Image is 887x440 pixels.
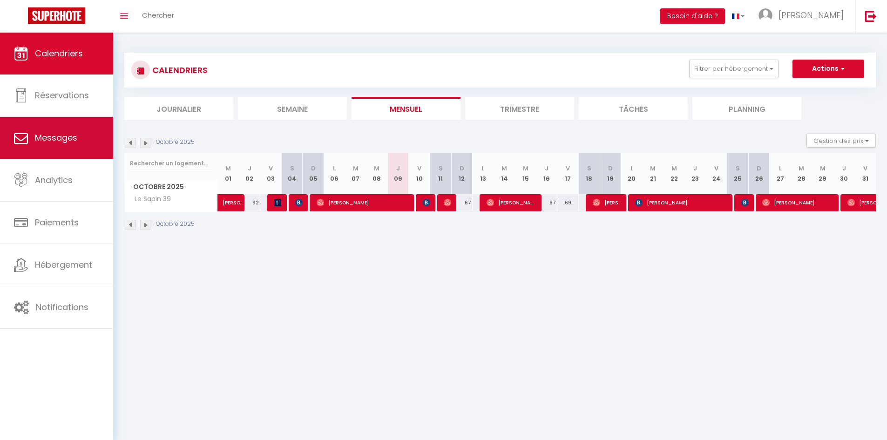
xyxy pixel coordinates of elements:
th: 30 [833,153,855,194]
abbr: J [842,164,846,173]
abbr: V [566,164,570,173]
abbr: D [311,164,316,173]
span: Octobre 2025 [125,180,217,194]
span: Réservations [35,89,89,101]
th: 24 [706,153,727,194]
div: 67 [536,194,557,211]
span: [PERSON_NAME] [487,194,536,211]
th: 13 [473,153,494,194]
span: [PERSON_NAME] [444,194,451,211]
th: 22 [664,153,685,194]
abbr: V [714,164,718,173]
th: 01 [218,153,239,194]
abbr: V [269,164,273,173]
th: 20 [621,153,643,194]
abbr: V [417,164,421,173]
button: Filtrer par hébergement [689,60,779,78]
img: ... [758,8,772,22]
th: 18 [579,153,600,194]
span: Analytics [35,174,73,186]
a: [PERSON_NAME] [218,194,239,212]
abbr: L [333,164,336,173]
th: 02 [239,153,260,194]
span: [PERSON_NAME] [779,9,844,21]
button: Actions [792,60,864,78]
span: [PERSON_NAME] [295,194,302,211]
li: Tâches [579,97,688,120]
abbr: L [630,164,633,173]
th: 29 [812,153,833,194]
div: 69 [557,194,579,211]
div: 67 [451,194,473,211]
abbr: M [374,164,379,173]
abbr: D [757,164,761,173]
th: 12 [451,153,473,194]
th: 17 [557,153,579,194]
li: Semaine [238,97,347,120]
abbr: M [820,164,826,173]
span: [PERSON_NAME] [317,194,409,211]
span: [PERSON_NAME] [274,194,281,211]
span: Le Sapin 39 [126,194,173,204]
abbr: L [779,164,782,173]
abbr: J [693,164,697,173]
th: 31 [854,153,876,194]
th: 03 [260,153,282,194]
img: Super Booking [28,7,85,24]
button: Besoin d'aide ? [660,8,725,24]
span: [PERSON_NAME] [635,194,728,211]
span: [PERSON_NAME] [593,194,621,211]
li: Planning [692,97,801,120]
abbr: M [225,164,231,173]
span: Hébergement [35,259,92,271]
li: Trimestre [465,97,574,120]
li: Journalier [124,97,233,120]
abbr: M [671,164,677,173]
span: Notifications [36,301,88,313]
th: 08 [366,153,388,194]
abbr: M [650,164,656,173]
abbr: S [587,164,591,173]
th: 21 [642,153,664,194]
abbr: J [396,164,400,173]
th: 09 [387,153,409,194]
abbr: J [248,164,251,173]
th: 11 [430,153,451,194]
span: Chercher [142,10,174,20]
span: [PERSON_NAME] [741,194,748,211]
th: 10 [409,153,430,194]
th: 05 [303,153,324,194]
abbr: J [545,164,548,173]
th: 07 [345,153,366,194]
abbr: D [460,164,464,173]
abbr: M [799,164,804,173]
th: 27 [770,153,791,194]
th: 15 [515,153,536,194]
th: 04 [281,153,303,194]
abbr: S [736,164,740,173]
abbr: M [501,164,507,173]
th: 25 [727,153,749,194]
abbr: M [353,164,359,173]
th: 23 [685,153,706,194]
th: 06 [324,153,345,194]
button: Gestion des prix [806,134,876,148]
th: 14 [494,153,515,194]
abbr: S [439,164,443,173]
span: Calendriers [35,47,83,59]
th: 19 [600,153,621,194]
abbr: V [863,164,867,173]
abbr: D [608,164,613,173]
span: Paiements [35,217,79,228]
abbr: L [481,164,484,173]
input: Rechercher un logement... [130,155,212,172]
span: [PERSON_NAME] [423,194,430,211]
img: logout [865,10,877,22]
span: [PERSON_NAME] [223,189,244,207]
p: Octobre 2025 [156,220,195,229]
abbr: M [523,164,528,173]
abbr: S [290,164,294,173]
li: Mensuel [352,97,460,120]
th: 28 [791,153,813,194]
p: Octobre 2025 [156,138,195,147]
